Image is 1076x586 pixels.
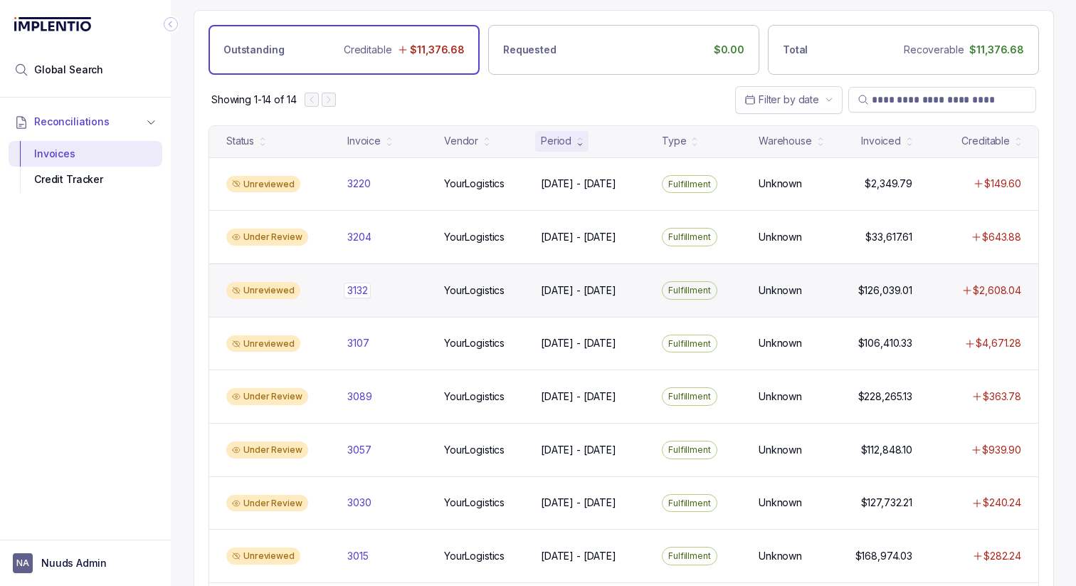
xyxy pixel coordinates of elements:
[668,389,711,404] p: Fulfillment
[662,134,686,148] div: Type
[344,283,371,298] p: 3132
[668,230,711,244] p: Fulfillment
[759,283,802,298] p: Unknown
[759,443,802,457] p: Unknown
[444,134,478,148] div: Vendor
[41,556,106,570] p: Nuuds Admin
[668,177,711,192] p: Fulfillment
[9,138,162,196] div: Reconciliations
[347,389,371,404] p: 3089
[20,141,151,167] div: Invoices
[759,389,802,404] p: Unknown
[759,336,802,350] p: Unknown
[983,496,1021,510] p: $240.24
[961,134,1010,148] div: Creditable
[855,549,912,563] p: $168,974.03
[973,283,1021,298] p: $2,608.04
[223,43,284,57] p: Outstanding
[347,549,368,563] p: 3015
[982,443,1021,457] p: $939.90
[861,443,912,457] p: $112,848.10
[759,134,812,148] div: Warehouse
[444,443,505,457] p: YourLogistics
[983,389,1021,404] p: $363.78
[976,336,1021,350] p: $4,671.28
[344,43,392,57] p: Creditable
[347,134,381,148] div: Invoice
[444,389,505,404] p: YourLogistics
[983,549,1021,563] p: $282.24
[211,93,296,107] div: Remaining page entries
[861,496,912,510] p: $127,732.21
[503,43,557,57] p: Requested
[759,230,802,244] p: Unknown
[541,496,616,510] p: [DATE] - [DATE]
[13,553,33,573] span: User initials
[541,230,616,244] p: [DATE] - [DATE]
[668,443,711,457] p: Fulfillment
[226,548,300,565] div: Unreviewed
[444,177,505,191] p: YourLogistics
[541,134,571,148] div: Period
[541,336,616,350] p: [DATE] - [DATE]
[668,337,711,351] p: Fulfillment
[858,389,912,404] p: $228,265.13
[444,230,505,244] p: YourLogistics
[347,336,369,350] p: 3107
[347,230,371,244] p: 3204
[9,106,162,137] button: Reconciliations
[211,93,296,107] p: Showing 1-14 of 14
[34,115,110,129] span: Reconciliations
[759,496,802,510] p: Unknown
[444,283,505,298] p: YourLogistics
[735,86,843,113] button: Date Range Picker
[541,177,616,191] p: [DATE] - [DATE]
[904,43,964,57] p: Recoverable
[13,553,158,573] button: User initialsNuuds Admin
[347,443,371,457] p: 3057
[541,549,616,563] p: [DATE] - [DATE]
[226,229,308,246] div: Under Review
[982,230,1021,244] p: $643.88
[226,495,308,512] div: Under Review
[444,336,505,350] p: YourLogistics
[541,389,616,404] p: [DATE] - [DATE]
[226,134,254,148] div: Status
[668,283,711,298] p: Fulfillment
[444,549,505,563] p: YourLogistics
[34,63,103,77] span: Global Search
[444,496,505,510] p: YourLogistics
[759,93,819,105] span: Filter by date
[226,441,308,459] div: Under Review
[984,177,1021,191] p: $149.60
[20,167,151,192] div: Credit Tracker
[347,177,370,191] p: 3220
[759,549,802,563] p: Unknown
[668,496,711,511] p: Fulfillment
[759,177,802,191] p: Unknown
[162,16,179,33] div: Collapse Icon
[226,335,300,352] div: Unreviewed
[744,93,819,107] search: Date Range Picker
[865,177,912,191] p: $2,349.79
[226,282,300,299] div: Unreviewed
[668,549,711,563] p: Fulfillment
[714,43,744,57] p: $0.00
[226,388,308,405] div: Under Review
[865,230,912,244] p: $33,617.61
[347,496,371,510] p: 3030
[969,43,1024,57] p: $11,376.68
[541,443,616,457] p: [DATE] - [DATE]
[783,43,808,57] p: Total
[410,43,465,57] p: $11,376.68
[861,134,901,148] div: Invoiced
[858,283,912,298] p: $126,039.01
[541,283,616,298] p: [DATE] - [DATE]
[226,176,300,193] div: Unreviewed
[858,336,912,350] p: $106,410.33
